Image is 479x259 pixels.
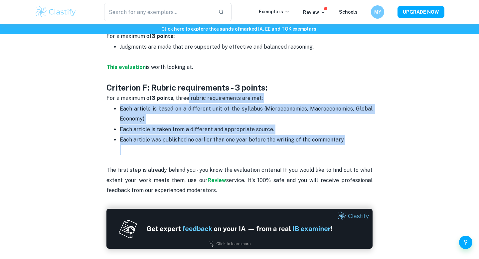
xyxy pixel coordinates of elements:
[106,209,373,249] img: Ad
[146,64,193,70] span: is worth looking at.
[120,126,274,132] span: Each article is taken from a different and appropriate source.
[120,136,344,143] span: Each article was published no earlier than one year before the writing of the commentary
[35,5,77,19] img: Clastify logo
[259,8,290,15] p: Exemplars
[104,3,213,21] input: Search for any exemplars...
[106,95,263,101] span: For a maximum of , three rubric requirements are met:
[303,9,326,16] p: Review
[152,33,175,39] strong: 3 points:
[459,236,472,249] button: Help and Feedback
[120,106,374,122] span: Each article is based on a different unit of the syllabus (Microeconomics, Macroeconomics, Global...
[398,6,444,18] button: UPGRADE NOW
[106,155,373,196] p: The first step is already behind you - you know the evaluation criteria! If you would like to fin...
[374,8,382,16] h6: MY
[106,64,146,70] a: This evaluation
[208,177,226,183] a: Review
[152,95,173,101] strong: 3 points
[339,9,358,15] a: Schools
[106,83,267,92] strong: Criterion F: Rubric requirements - 3 points:
[1,25,478,33] h6: Click here to explore thousands of marked IA, EE and TOK exemplars !
[106,33,175,39] span: For a maximum of
[371,5,384,19] button: MY
[120,44,314,50] span: Judgments are made that are supported by effective and balanced reasoning.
